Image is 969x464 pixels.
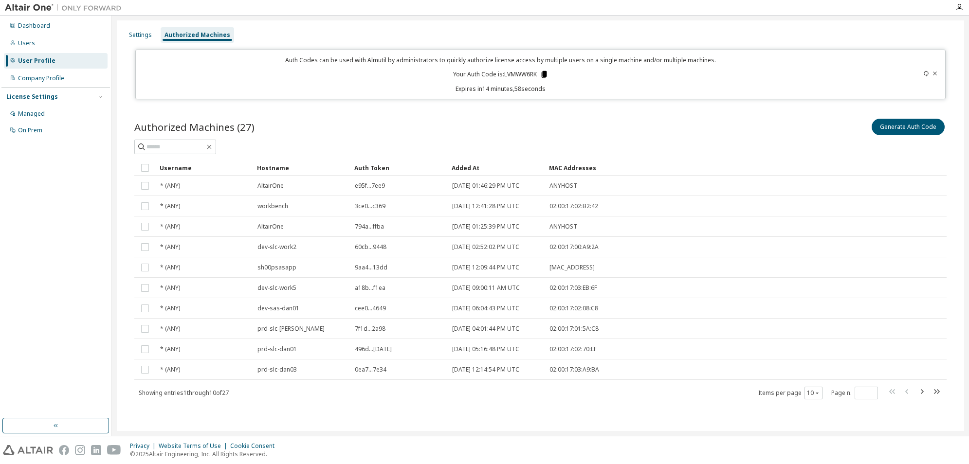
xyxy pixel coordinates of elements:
[129,31,152,39] div: Settings
[257,345,297,353] span: prd-slc-dan01
[160,325,180,333] span: * (ANY)
[807,389,820,397] button: 10
[75,445,85,455] img: instagram.svg
[549,325,599,333] span: 02:00:17:01:5A:C8
[160,264,180,271] span: * (ANY)
[139,389,229,397] span: Showing entries 1 through 10 of 27
[355,243,386,251] span: 60cb...9448
[160,284,180,292] span: * (ANY)
[91,445,101,455] img: linkedin.svg
[257,284,296,292] span: dev-slc-work5
[549,264,595,271] span: [MAC_ADDRESS]
[257,223,284,231] span: AltairOne
[452,304,519,312] span: [DATE] 06:04:43 PM UTC
[355,325,385,333] span: 7f1d...2a98
[130,450,280,458] p: © 2025 Altair Engineering, Inc. All Rights Reserved.
[18,74,64,82] div: Company Profile
[134,120,255,134] span: Authorized Machines (27)
[355,202,385,210] span: 3ce0...c369
[130,442,159,450] div: Privacy
[18,39,35,47] div: Users
[3,445,53,455] img: altair_logo.svg
[452,284,520,292] span: [DATE] 09:00:11 AM UTC
[257,243,296,251] span: dev-slc-work2
[355,366,386,374] span: 0ea7...7e34
[142,85,860,93] p: Expires in 14 minutes, 58 seconds
[549,284,597,292] span: 02:00:17:03:EB:6F
[549,223,577,231] span: ANYHOST
[452,202,519,210] span: [DATE] 12:41:28 PM UTC
[257,202,288,210] span: workbench
[452,243,519,251] span: [DATE] 02:52:02 PM UTC
[160,304,180,312] span: * (ANY)
[257,366,297,374] span: prd-slc-dan03
[453,70,548,79] p: Your Auth Code is: LVMWW6RK
[142,56,860,64] p: Auth Codes can be used with Almutil by administrators to quickly authorize license access by mult...
[549,243,599,251] span: 02:00:17:00:A9:2A
[107,445,121,455] img: youtube.svg
[549,345,597,353] span: 02:00:17:02:70:EF
[872,119,945,135] button: Generate Auth Code
[160,243,180,251] span: * (ANY)
[257,264,296,271] span: sh00psasapp
[452,182,519,190] span: [DATE] 01:46:29 PM UTC
[6,93,58,101] div: License Settings
[230,442,280,450] div: Cookie Consent
[160,345,180,353] span: * (ANY)
[355,182,385,190] span: e95f...7ee9
[452,160,541,176] div: Added At
[549,182,577,190] span: ANYHOST
[758,387,823,399] span: Items per page
[549,304,598,312] span: 02:00:17:02:08:C8
[549,160,844,176] div: MAC Addresses
[452,345,519,353] span: [DATE] 05:16:48 PM UTC
[160,160,249,176] div: Username
[257,182,284,190] span: AltairOne
[160,366,180,374] span: * (ANY)
[452,264,519,271] span: [DATE] 12:09:44 PM UTC
[257,304,299,312] span: dev-sas-dan01
[160,202,180,210] span: * (ANY)
[18,22,50,30] div: Dashboard
[18,110,45,118] div: Managed
[257,160,347,176] div: Hostname
[160,182,180,190] span: * (ANY)
[354,160,444,176] div: Auth Token
[355,284,385,292] span: a18b...f1ea
[452,325,519,333] span: [DATE] 04:01:44 PM UTC
[355,345,392,353] span: 496d...[DATE]
[355,304,386,312] span: cee0...4649
[549,202,598,210] span: 02:00:17:02:B2:42
[18,126,42,134] div: On Prem
[549,366,599,374] span: 02:00:17:03:A9:BA
[5,3,127,13] img: Altair One
[831,387,878,399] span: Page n.
[355,223,384,231] span: 794a...ffba
[452,366,519,374] span: [DATE] 12:14:54 PM UTC
[165,31,230,39] div: Authorized Machines
[355,264,387,271] span: 9aa4...13dd
[159,442,230,450] div: Website Terms of Use
[59,445,69,455] img: facebook.svg
[257,325,325,333] span: prd-slc-[PERSON_NAME]
[18,57,55,65] div: User Profile
[452,223,519,231] span: [DATE] 01:25:39 PM UTC
[160,223,180,231] span: * (ANY)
